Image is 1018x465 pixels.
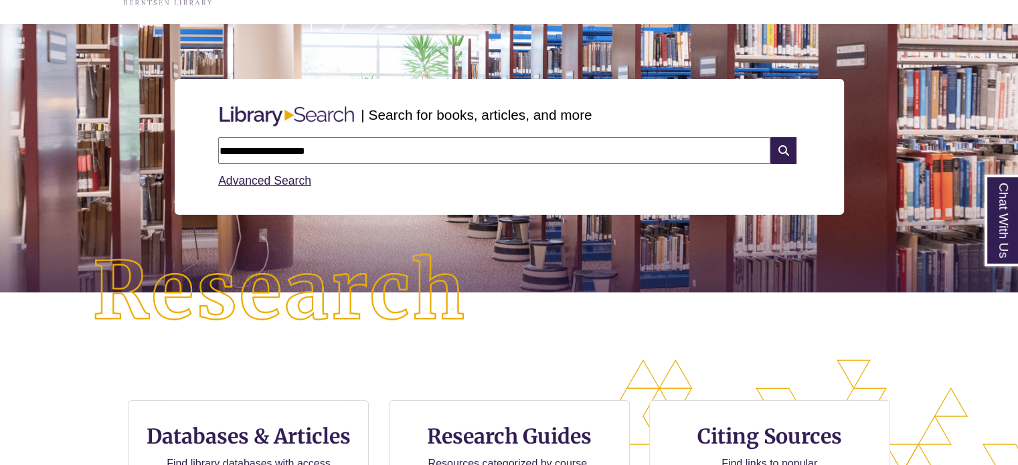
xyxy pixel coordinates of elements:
[213,101,361,132] img: Libary Search
[688,424,851,449] h3: Citing Sources
[770,137,796,164] i: Search
[139,424,357,449] h3: Databases & Articles
[218,174,311,187] a: Advanced Search
[400,424,618,449] h3: Research Guides
[51,212,509,371] img: Research
[361,104,592,125] p: | Search for books, articles, and more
